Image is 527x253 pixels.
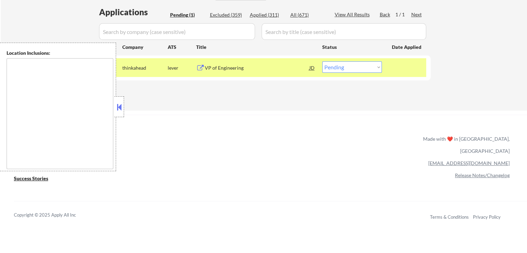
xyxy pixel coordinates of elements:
a: Terms & Conditions [430,214,469,220]
div: Applications [99,8,168,16]
div: lever [168,64,196,71]
div: Back [380,11,391,18]
div: VP of Engineering [205,64,309,71]
input: Search by company (case sensitive) [99,23,255,40]
div: Status [322,41,382,53]
div: Title [196,44,316,51]
div: Made with ❤️ in [GEOGRAPHIC_DATA], [GEOGRAPHIC_DATA] [420,133,510,157]
div: Applied (311) [250,11,284,18]
a: Refer & earn free applications 👯‍♀️ [14,142,278,150]
div: thinkahead [122,64,168,71]
div: 1 / 1 [395,11,411,18]
a: Release Notes/Changelog [455,172,510,178]
div: Date Applied [392,44,422,51]
div: Copyright © 2025 Apply All Inc [14,212,94,219]
div: View All Results [335,11,372,18]
div: Company [122,44,168,51]
div: ATS [168,44,196,51]
a: Privacy Policy [473,214,501,220]
div: Location Inclusions: [7,50,113,56]
a: [EMAIL_ADDRESS][DOMAIN_NAME] [428,160,510,166]
div: Next [411,11,422,18]
div: JD [309,61,316,74]
a: Success Stories [14,175,58,184]
input: Search by title (case sensitive) [262,23,426,40]
div: Excluded (359) [210,11,245,18]
u: Success Stories [14,175,48,181]
div: All (671) [290,11,325,18]
div: Pending (1) [170,11,205,18]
